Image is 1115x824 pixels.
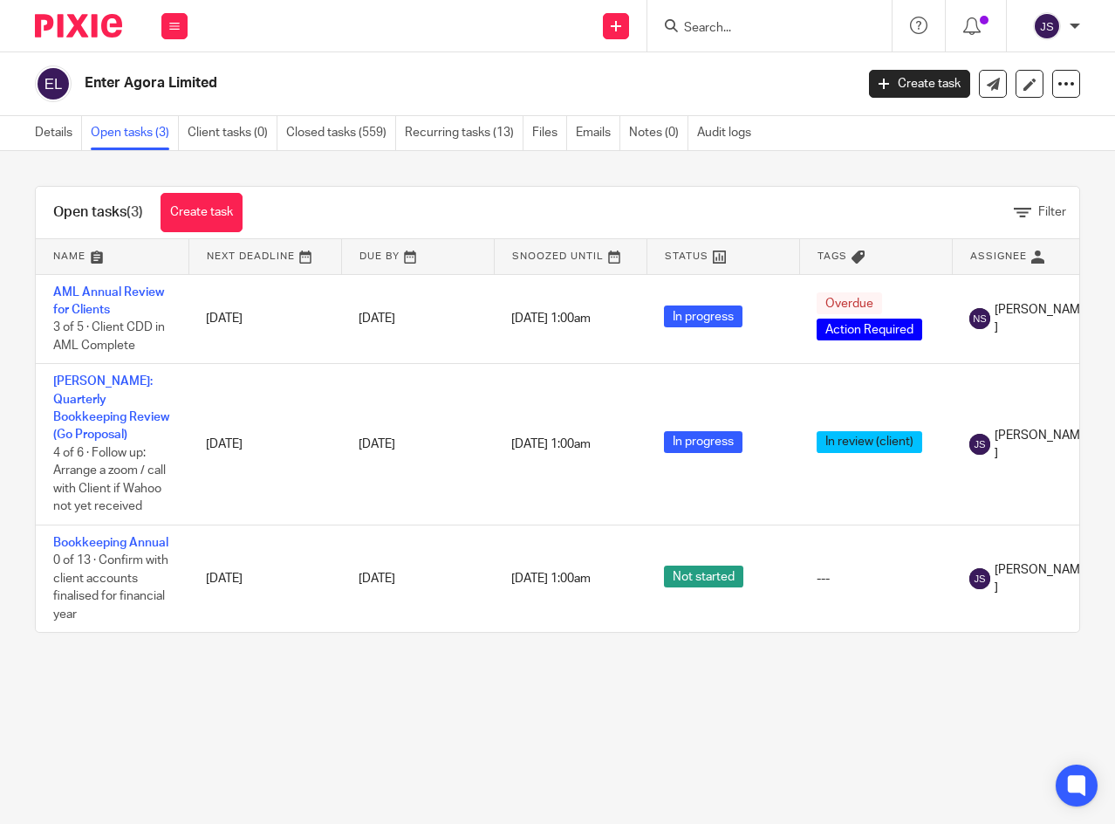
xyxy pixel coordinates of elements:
[188,274,341,364] td: [DATE]
[629,116,688,150] a: Notes (0)
[1038,206,1066,218] span: Filter
[512,251,604,261] span: Snoozed Until
[188,525,341,632] td: [DATE]
[188,364,341,525] td: [DATE]
[127,205,143,219] span: (3)
[161,193,243,232] a: Create task
[53,554,168,621] span: 0 of 13 · Confirm with client accounts finalised for financial year
[91,116,179,150] a: Open tasks (3)
[995,301,1087,337] span: [PERSON_NAME]
[53,286,164,316] a: AML Annual Review for Clients
[53,321,165,352] span: 3 of 5 · Client CDD in AML Complete
[665,251,708,261] span: Status
[85,74,691,93] h2: Enter Agora Limited
[188,116,277,150] a: Client tasks (0)
[817,292,882,314] span: Overdue
[995,427,1087,463] span: [PERSON_NAME]
[53,203,143,222] h1: Open tasks
[53,537,168,549] a: Bookkeeping Annual
[817,251,847,261] span: Tags
[697,116,760,150] a: Audit logs
[53,375,169,441] a: [PERSON_NAME]: Quarterly Bookkeeping Review (Go Proposal)
[35,14,122,38] img: Pixie
[359,438,395,450] span: [DATE]
[1033,12,1061,40] img: svg%3E
[405,116,523,150] a: Recurring tasks (13)
[969,434,990,455] img: svg%3E
[576,116,620,150] a: Emails
[35,65,72,102] img: svg%3E
[817,431,922,453] span: In review (client)
[682,21,839,37] input: Search
[53,447,166,513] span: 4 of 6 · Follow up: Arrange a zoom / call with Client if Wahoo not yet received
[664,566,743,587] span: Not started
[969,308,990,329] img: svg%3E
[817,319,922,340] span: Action Required
[532,116,567,150] a: Files
[511,438,591,450] span: [DATE] 1:00am
[359,312,395,325] span: [DATE]
[286,116,396,150] a: Closed tasks (559)
[869,70,970,98] a: Create task
[511,312,591,325] span: [DATE] 1:00am
[35,116,82,150] a: Details
[664,306,742,327] span: In progress
[969,568,990,589] img: svg%3E
[995,561,1087,597] span: [PERSON_NAME]
[511,573,591,585] span: [DATE] 1:00am
[817,570,934,587] div: ---
[359,573,395,585] span: [DATE]
[664,431,742,453] span: In progress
